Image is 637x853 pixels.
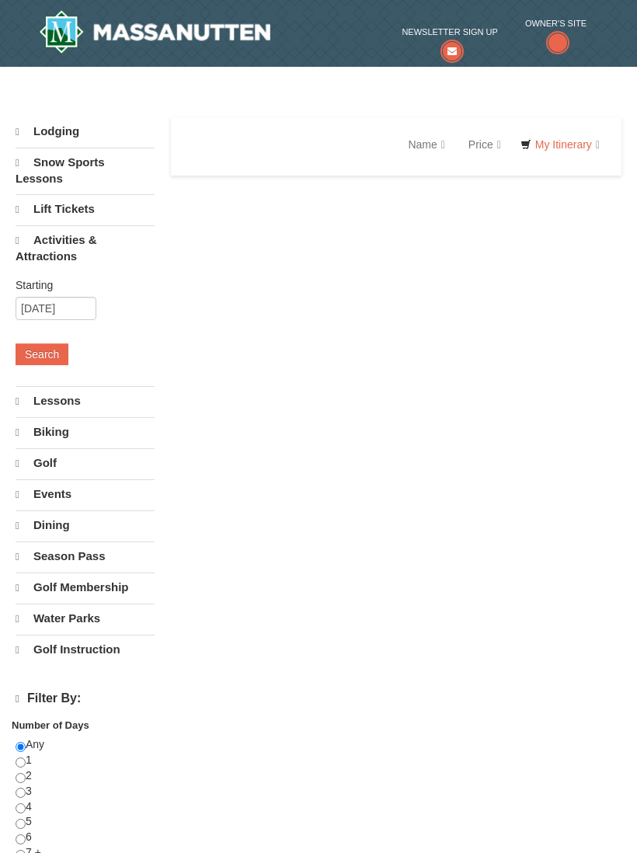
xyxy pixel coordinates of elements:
img: Massanutten Resort Logo [39,10,270,54]
a: Water Parks [16,604,155,633]
a: Lessons [16,386,155,416]
a: Name [396,129,456,160]
a: Price [457,129,513,160]
a: Golf [16,448,155,478]
a: Lift Tickets [16,194,155,224]
a: Dining [16,510,155,540]
button: Search [16,343,68,365]
a: Activities & Attractions [16,225,155,270]
label: Starting [16,277,143,293]
a: Biking [16,417,155,447]
a: Massanutten Resort [39,10,270,54]
a: Season Pass [16,541,155,571]
a: My Itinerary [510,133,610,156]
a: Owner's Site [525,16,587,56]
a: Snow Sports Lessons [16,148,155,193]
strong: Number of Days [12,719,89,731]
span: Owner's Site [525,16,587,31]
a: Golf Membership [16,573,155,602]
h4: Filter By: [16,691,155,706]
span: Newsletter Sign Up [402,24,497,40]
a: Events [16,479,155,509]
a: Newsletter Sign Up [402,24,497,56]
a: Lodging [16,117,155,146]
a: Golf Instruction [16,635,155,664]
